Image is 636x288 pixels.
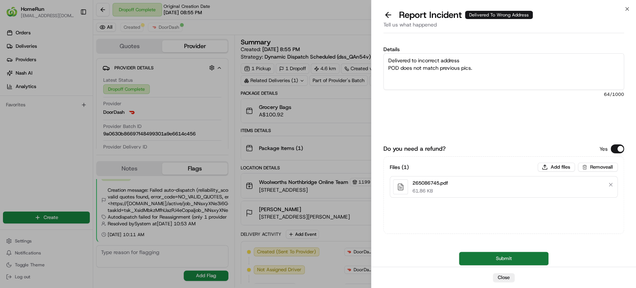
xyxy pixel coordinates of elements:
[383,53,624,90] textarea: Delivered to incorrect address POD does not match previous pics.
[459,252,548,265] button: Submit
[399,9,533,21] p: Report Incident
[538,163,575,172] button: Add files
[605,179,616,190] button: Remove file
[383,144,446,153] label: Do you need a refund?
[412,179,448,187] p: 265086745.pdf
[390,163,409,171] h3: Files ( 1 )
[599,145,608,153] p: Yes
[412,188,448,194] p: 61.86 KB
[383,91,624,97] span: 64 /1000
[383,21,624,33] div: Tell us what happened
[465,11,533,19] div: Delivered To Wrong Address
[383,47,624,52] label: Details
[493,273,515,282] button: Close
[578,163,618,172] button: Removeall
